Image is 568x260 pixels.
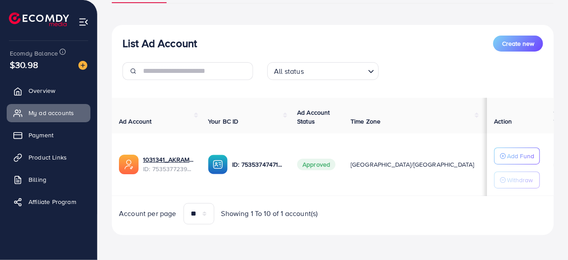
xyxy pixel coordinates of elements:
span: Account per page [119,208,176,219]
span: All status [272,65,306,78]
span: Billing [29,175,46,184]
a: Payment [7,126,90,144]
span: Ad Account Status [297,108,330,126]
span: Payment [29,131,53,140]
button: Create new [493,36,543,52]
div: Search for option [267,62,379,80]
p: Add Fund [507,151,534,161]
a: Affiliate Program [7,193,90,211]
img: ic-ba-acc.ded83a64.svg [208,155,228,174]
span: Time Zone [351,117,380,126]
span: Your BC ID [208,117,239,126]
span: My ad accounts [29,108,74,117]
p: ID: 7535374747182448656 [232,159,283,170]
span: Product Links [29,153,67,162]
span: Create new [502,39,534,48]
button: Withdraw [494,172,540,188]
span: $30.98 [10,58,38,71]
span: ID: 7535377239278649361 [143,164,194,173]
span: Action [494,117,512,126]
img: menu [78,17,89,27]
span: Showing 1 To 10 of 1 account(s) [221,208,318,219]
div: <span class='underline'>1031341_AKRAM_1754466782637</span></br>7535377239278649361 [143,155,194,173]
a: Overview [7,82,90,100]
span: [GEOGRAPHIC_DATA]/[GEOGRAPHIC_DATA] [351,160,474,169]
input: Search for option [306,63,364,78]
span: Ad Account [119,117,152,126]
h3: List Ad Account [123,37,197,50]
img: logo [9,12,69,26]
span: Affiliate Program [29,197,76,206]
p: Withdraw [507,175,533,185]
img: image [78,61,87,70]
a: Product Links [7,148,90,166]
span: Overview [29,86,55,95]
a: My ad accounts [7,104,90,122]
iframe: Chat [530,220,561,253]
span: Ecomdy Balance [10,49,58,58]
img: ic-ads-acc.e4c84228.svg [119,155,139,174]
button: Add Fund [494,148,540,164]
a: Billing [7,171,90,188]
a: 1031341_AKRAM_1754466782637 [143,155,194,164]
span: Approved [297,159,335,170]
